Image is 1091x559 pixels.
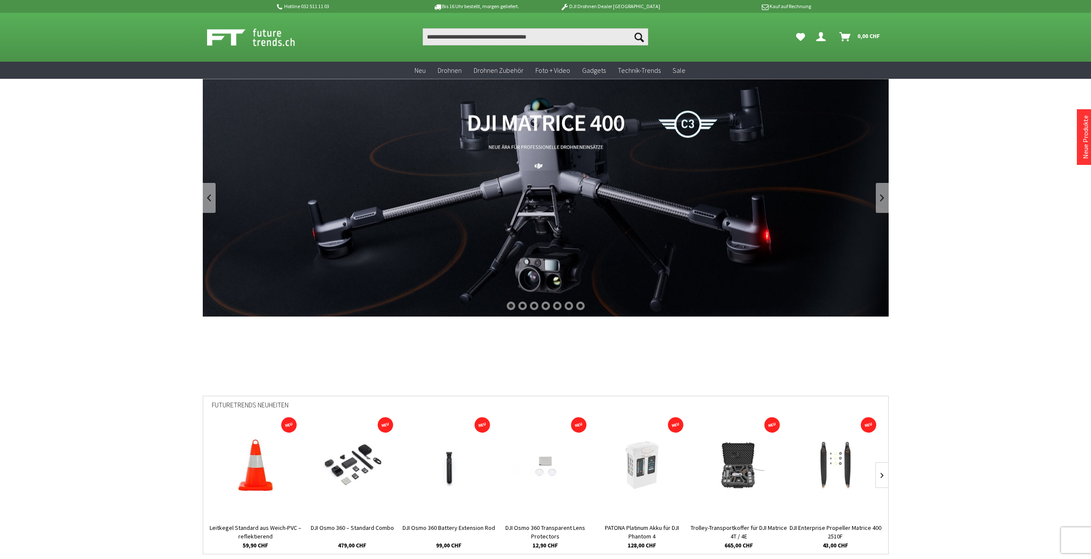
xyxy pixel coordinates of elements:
[409,62,432,79] a: Neu
[518,302,527,310] div: 2
[511,439,580,491] img: DJI Osmo 360 Transparent Lens Protectors
[801,439,870,491] img: DJI Enterprise Propeller Matrice 400 2510F
[276,1,409,12] p: Hotline 032 511 11 03
[612,62,667,79] a: Technik-Trends
[207,523,304,541] a: Leitkegel Standard aus Weich-PVC – reflektierend
[787,523,884,541] a: DJI Enterprise Propeller Matrice 400 2510F
[630,28,648,45] button: Suchen
[207,27,314,48] img: Shop Futuretrends - zur Startseite wechseln
[677,1,811,12] p: Kauf auf Rechnung
[553,302,562,310] div: 5
[1081,115,1090,159] a: Neue Produkte
[497,523,594,541] a: DJI Osmo 360 Transparent Lens Protectors
[409,1,543,12] p: Bis 16 Uhr bestellt, morgen geliefert.
[507,302,515,310] div: 1
[623,439,661,491] img: PATONA Platinum Akku für DJI Phantom 4
[304,523,400,541] a: DJI Osmo 360 – Standard Combo
[691,523,787,541] a: Trolley-Transportkoffer für DJI Matrice 4T / 4E
[436,541,462,550] span: 99,00 CHF
[713,439,764,491] img: Trolley-Transportkoffer für DJI Matrice 4T / 4E
[884,523,980,541] a: Taktische Warnweste inkl. «Drone Pilot» Patch
[474,66,523,75] span: Drohnen Zubehör
[565,302,573,310] div: 6
[582,66,606,75] span: Gadgets
[529,62,576,79] a: Foto + Video
[438,66,462,75] span: Drohnen
[203,79,889,317] a: DJI Matrice 400
[724,541,753,550] span: 665,00 CHF
[543,1,677,12] p: DJI Drohnen Dealer [GEOGRAPHIC_DATA]
[415,439,483,491] img: DJI Osmo 360 Battery Extension Rod
[400,523,497,541] a: DJI Osmo 360 Battery Extension Rod
[318,439,387,491] img: DJI Osmo 360 – Standard Combo
[432,62,468,79] a: Drohnen
[618,66,661,75] span: Technik-Trends
[243,541,268,550] span: 59,90 CHF
[423,28,648,45] input: Produkt, Marke, Kategorie, EAN, Artikelnummer…
[338,541,367,550] span: 479,00 CHF
[594,523,690,541] a: PATONA Platinum Akku für DJI Phantom 4
[823,541,848,550] span: 43,00 CHF
[238,439,273,491] img: Leitkegel Standard aus Weich-PVC – reflektierend
[576,62,612,79] a: Gadgets
[541,302,550,310] div: 4
[415,66,426,75] span: Neu
[813,28,833,45] a: Dein Konto
[836,28,884,45] a: Warenkorb
[212,396,880,420] div: Futuretrends Neuheiten
[667,62,691,79] a: Sale
[673,66,685,75] span: Sale
[468,62,529,79] a: Drohnen Zubehör
[535,66,570,75] span: Foto + Video
[530,302,538,310] div: 3
[576,302,585,310] div: 7
[628,541,656,550] span: 128,00 CHF
[532,541,558,550] span: 12,90 CHF
[792,28,809,45] a: Meine Favoriten
[857,29,880,43] span: 0,00 CHF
